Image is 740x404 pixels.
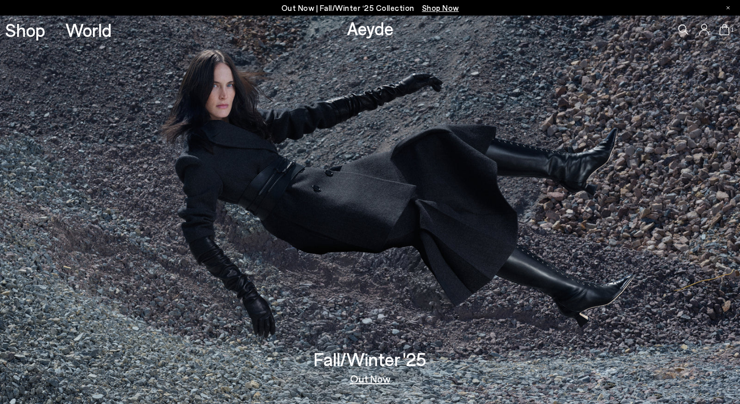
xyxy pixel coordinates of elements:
[422,3,459,12] span: Navigate to /collections/new-in
[314,350,426,368] h3: Fall/Winter '25
[350,373,391,384] a: Out Now
[719,24,730,35] a: 1
[65,21,112,39] a: World
[281,2,459,15] p: Out Now | Fall/Winter ‘25 Collection
[347,17,394,39] a: Aeyde
[5,21,45,39] a: Shop
[730,27,735,33] span: 1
